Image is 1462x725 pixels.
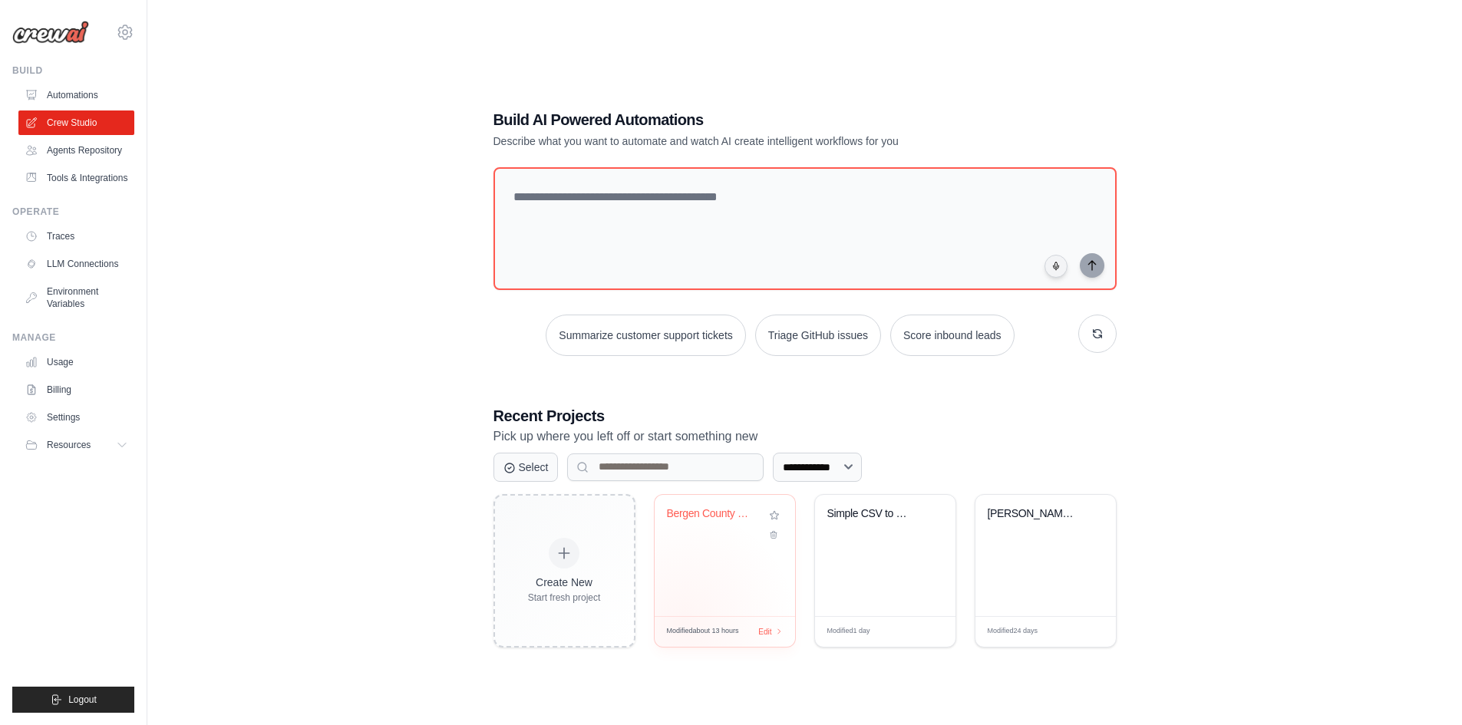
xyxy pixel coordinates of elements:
[1079,626,1092,638] span: Edit
[493,427,1117,447] p: Pick up where you left off or start something new
[18,110,134,135] a: Crew Studio
[12,206,134,218] div: Operate
[988,507,1081,521] div: Jake's Executive Intelligence Hub - Real News + Agent Dashboard
[667,626,739,637] span: Modified about 13 hours
[493,109,1009,130] h1: Build AI Powered Automations
[18,405,134,430] a: Settings
[68,694,97,706] span: Logout
[755,315,881,356] button: Triage GitHub issues
[18,279,134,316] a: Environment Variables
[528,575,601,590] div: Create New
[18,433,134,457] button: Resources
[12,64,134,77] div: Build
[766,507,783,524] button: Add to favorites
[667,507,760,521] div: Bergen County WC Prospect Intelligence
[18,252,134,276] a: LLM Connections
[18,166,134,190] a: Tools & Integrations
[18,138,134,163] a: Agents Repository
[18,350,134,374] a: Usage
[1078,315,1117,353] button: Get new suggestions
[827,507,920,521] div: Simple CSV to CRM Import
[18,377,134,402] a: Billing
[47,439,91,451] span: Resources
[758,626,771,638] span: Edit
[766,527,783,542] button: Delete project
[493,453,559,482] button: Select
[493,133,1009,149] p: Describe what you want to automate and watch AI create intelligent workflows for you
[12,21,89,44] img: Logo
[18,224,134,249] a: Traces
[890,315,1015,356] button: Score inbound leads
[827,626,870,637] span: Modified 1 day
[1045,255,1068,278] button: Click to speak your automation idea
[493,405,1117,427] h3: Recent Projects
[528,592,601,604] div: Start fresh project
[12,331,134,344] div: Manage
[919,626,932,638] span: Edit
[546,315,745,356] button: Summarize customer support tickets
[12,687,134,713] button: Logout
[988,626,1038,637] span: Modified 24 days
[18,83,134,107] a: Automations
